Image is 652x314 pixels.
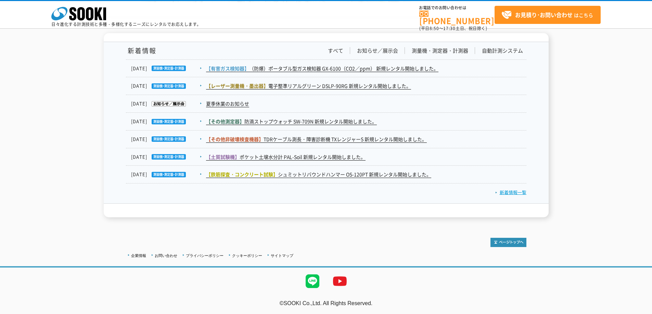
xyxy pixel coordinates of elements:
[131,254,146,258] a: 企業情報
[206,153,240,160] span: 【土質試験機】
[51,22,201,26] p: 日々進化する計測技術と多種・多様化するニーズにレンタルでお応えします。
[186,254,223,258] a: プライバシーポリシー
[328,47,343,54] a: すべて
[147,154,186,160] img: 測量機・測定器・計測器
[131,118,205,125] dt: [DATE]
[482,47,523,54] a: 自動計測システム
[443,25,456,31] span: 17:30
[131,171,205,178] dt: [DATE]
[495,189,526,195] a: 新着情報一覧
[131,136,205,143] dt: [DATE]
[206,153,366,161] a: 【土質試験機】ポケット土壌水分計 PAL-Soil 新規レンタル開始しました。
[206,65,438,72] a: 【有害ガス検知器】（防爆）ポータブル型ガス検知器 GX-6100（CO2／ppm） 新規レンタル開始しました。
[206,82,268,89] span: 【レーザー測量機・墨出器】
[412,47,468,54] a: 測量機・測定器・計測器
[206,171,431,178] a: 【鉄筋探査・コンクリート試験】シュミットリバウンドハンマー OS-120PT 新規レンタル開始しました。
[232,254,262,258] a: クッキーポリシー
[147,101,186,107] img: お知らせ／展示会
[357,47,398,54] a: お知らせ／展示会
[155,254,177,258] a: お問い合わせ
[206,171,278,178] span: 【鉄筋探査・コンクリート試験】
[206,100,249,107] a: 夏季休業のお知らせ
[206,118,377,125] a: 【その他測定器】防滴ストップウォッチ SW-709N 新規レンタル開始しました。
[206,82,411,90] a: 【レーザー測量機・墨出器】電子整準リアルグリーン DSLP-90RG 新規レンタル開始しました。
[126,47,156,54] h1: 新着情報
[326,268,354,295] img: YouTube
[131,82,205,90] dt: [DATE]
[206,118,244,125] span: 【その他測定器】
[495,6,601,24] a: お見積り･お問い合わせはこちら
[206,65,249,72] span: 【有害ガス検知器】
[131,100,205,107] dt: [DATE]
[131,65,205,72] dt: [DATE]
[419,25,487,31] span: (平日 ～ 土日、祝日除く)
[271,254,293,258] a: サイトマップ
[147,119,186,124] img: 測量機・測定器・計測器
[430,25,439,31] span: 8:50
[147,136,186,142] img: 測量機・測定器・計測器
[515,11,573,19] strong: お見積り･お問い合わせ
[490,238,526,247] img: トップページへ
[131,153,205,161] dt: [DATE]
[147,83,186,89] img: 測量機・測定器・計測器
[626,307,652,313] a: テストMail
[206,136,264,142] span: 【その他非破壊検査機器】
[299,268,326,295] img: LINE
[419,6,495,10] span: お電話でのお問い合わせは
[419,11,495,25] a: [PHONE_NUMBER]
[147,172,186,177] img: 測量機・測定器・計測器
[206,136,427,143] a: 【その他非破壊検査機器】TDRケーブル測長・障害診断機 TXレンジャーS 新規レンタル開始しました。
[501,10,593,20] span: はこちら
[147,66,186,71] img: 測量機・測定器・計測器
